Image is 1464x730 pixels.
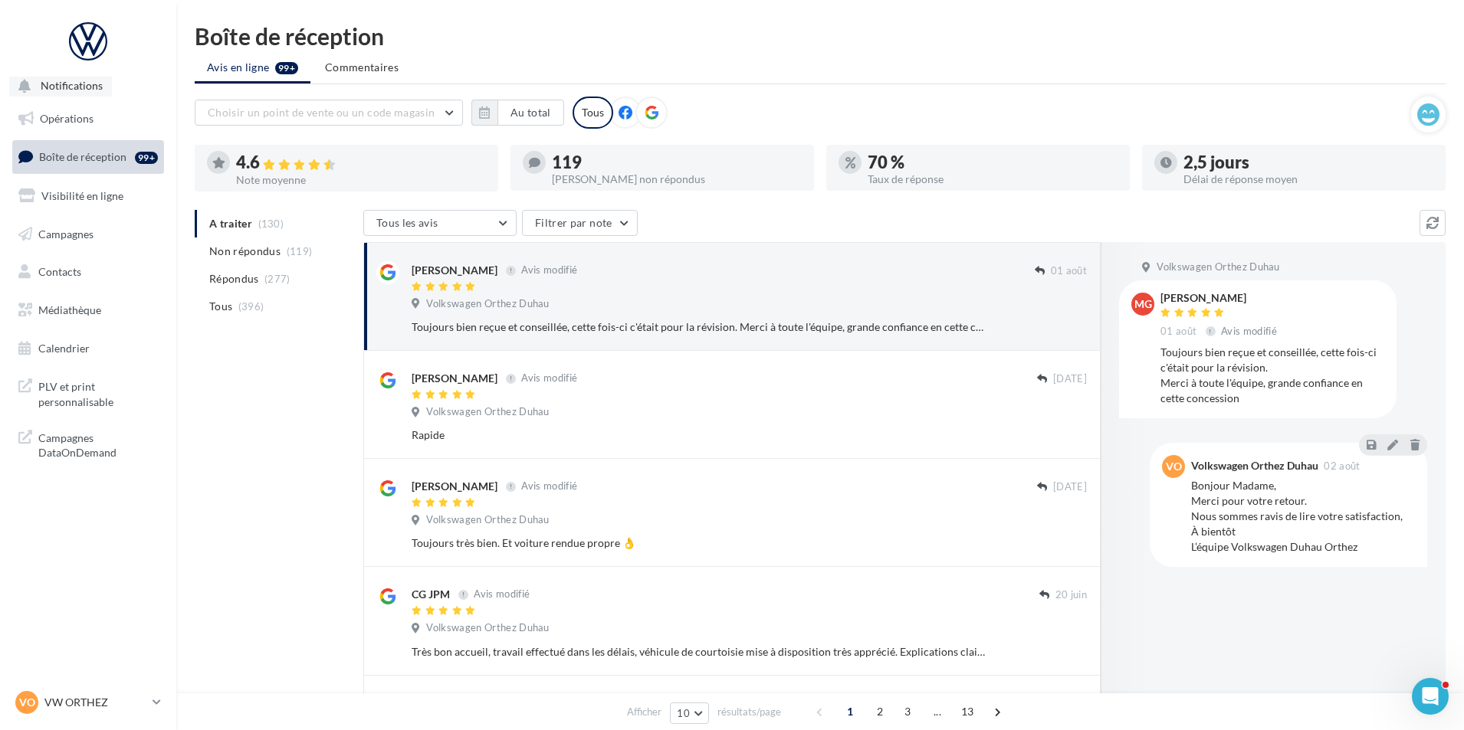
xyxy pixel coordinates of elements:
[195,100,463,126] button: Choisir un point de vente ou un code magasin
[9,218,167,250] a: Campagnes
[573,97,613,129] div: Tous
[426,513,549,527] span: Volkswagen Orthez Duhau
[41,189,123,202] span: Visibilité en ligne
[1412,678,1449,715] iframe: Intercom live chat
[1157,260,1279,274] span: Volkswagen Orthez Duhau
[38,227,94,240] span: Campagnes
[868,174,1118,185] div: Taux de réponse
[9,256,167,288] a: Contacts
[552,154,802,171] div: 119
[925,699,950,724] span: ...
[1134,296,1152,312] span: MG
[677,707,690,719] span: 10
[1051,264,1087,278] span: 01 août
[521,264,577,277] span: Avis modifié
[497,100,564,126] button: Au total
[552,174,802,185] div: [PERSON_NAME] non répondus
[1053,372,1087,386] span: [DATE]
[471,100,564,126] button: Au total
[895,699,920,724] span: 3
[1221,325,1277,337] span: Avis modifié
[426,297,549,311] span: Volkswagen Orthez Duhau
[426,405,549,419] span: Volkswagen Orthez Duhau
[9,370,167,415] a: PLV et print personnalisable
[12,688,164,717] a: VO VW ORTHEZ
[363,210,517,236] button: Tous les avis
[38,376,158,409] span: PLV et print personnalisable
[426,621,549,635] span: Volkswagen Orthez Duhau
[9,140,167,173] a: Boîte de réception99+
[1055,588,1087,602] span: 20 juin
[1183,154,1433,171] div: 2,5 jours
[209,244,281,259] span: Non répondus
[44,695,146,710] p: VW ORTHEZ
[135,152,158,164] div: 99+
[412,319,987,335] div: Toujours bien reçue et conseillée, cette fois-ci c'était pour la révision. Merci à toute l'équipe...
[376,216,438,229] span: Tous les avis
[236,154,486,172] div: 4.6
[195,25,1446,47] div: Boîte de réception
[38,342,90,355] span: Calendrier
[287,245,313,257] span: (119)
[38,265,81,278] span: Contacts
[39,150,126,163] span: Boîte de réception
[412,587,450,602] div: CG JPM
[717,705,781,719] span: résultats/page
[209,299,232,314] span: Tous
[236,175,486,185] div: Note moyenne
[670,702,709,724] button: 10
[955,699,980,724] span: 13
[209,271,259,286] span: Répondus
[412,644,987,660] div: Très bon accueil, travail effectué dans les délais, véhicule de courtoisie mise à disposition trè...
[40,112,94,125] span: Opérations
[19,695,35,710] span: VO
[1191,478,1415,555] div: Bonjour Madame, Merci pour votre retour. Nous sommes ravis de lire votre satisfaction, À bientôt ...
[1053,480,1087,494] span: [DATE]
[1166,459,1182,474] span: VO
[412,427,987,443] div: Rapide
[1324,461,1360,471] span: 02 août
[868,699,892,724] span: 2
[412,479,497,494] div: [PERSON_NAME]
[264,273,291,285] span: (277)
[412,535,987,551] div: Toujours très bien. Et voiture rendue propre 👌
[838,699,862,724] span: 1
[521,372,577,385] span: Avis modifié
[522,210,638,236] button: Filtrer par note
[238,300,264,313] span: (396)
[41,80,103,93] span: Notifications
[521,480,577,493] span: Avis modifié
[9,332,167,365] a: Calendrier
[38,303,101,316] span: Médiathèque
[412,371,497,386] div: [PERSON_NAME]
[9,103,167,135] a: Opérations
[1160,293,1280,303] div: [PERSON_NAME]
[474,588,530,601] span: Avis modifié
[38,427,158,460] span: Campagnes DataOnDemand
[1160,325,1196,339] span: 01 août
[9,294,167,326] a: Médiathèque
[1183,174,1433,185] div: Délai de réponse moyen
[325,60,399,75] span: Commentaires
[1191,460,1318,471] div: Volkswagen Orthez Duhau
[412,263,497,278] div: [PERSON_NAME]
[9,421,167,466] a: Campagnes DataOnDemand
[9,180,167,212] a: Visibilité en ligne
[627,705,661,719] span: Afficher
[868,154,1118,171] div: 70 %
[208,106,435,119] span: Choisir un point de vente ou un code magasin
[1160,345,1384,406] div: Toujours bien reçue et conseillée, cette fois-ci c'était pour la révision. Merci à toute l'équipe...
